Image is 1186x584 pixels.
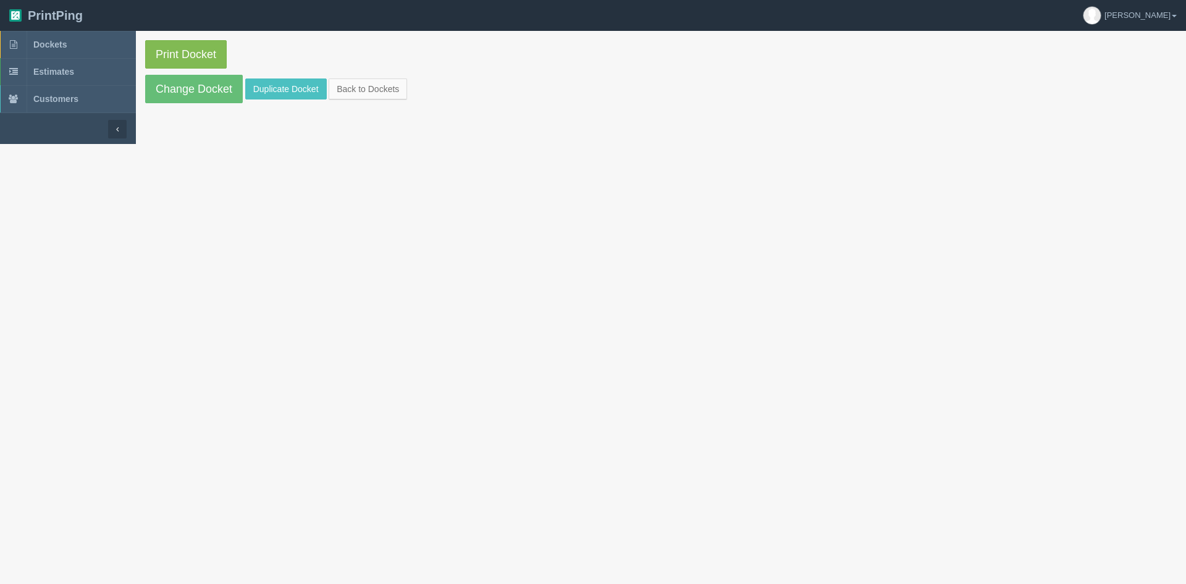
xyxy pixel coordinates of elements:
[1083,7,1101,24] img: avatar_default-7531ab5dedf162e01f1e0bb0964e6a185e93c5c22dfe317fb01d7f8cd2b1632c.jpg
[33,94,78,104] span: Customers
[145,75,243,103] a: Change Docket
[245,78,327,99] a: Duplicate Docket
[9,9,22,22] img: logo-3e63b451c926e2ac314895c53de4908e5d424f24456219fb08d385ab2e579770.png
[33,40,67,49] span: Dockets
[33,67,74,77] span: Estimates
[329,78,407,99] a: Back to Dockets
[145,40,227,69] a: Print Docket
